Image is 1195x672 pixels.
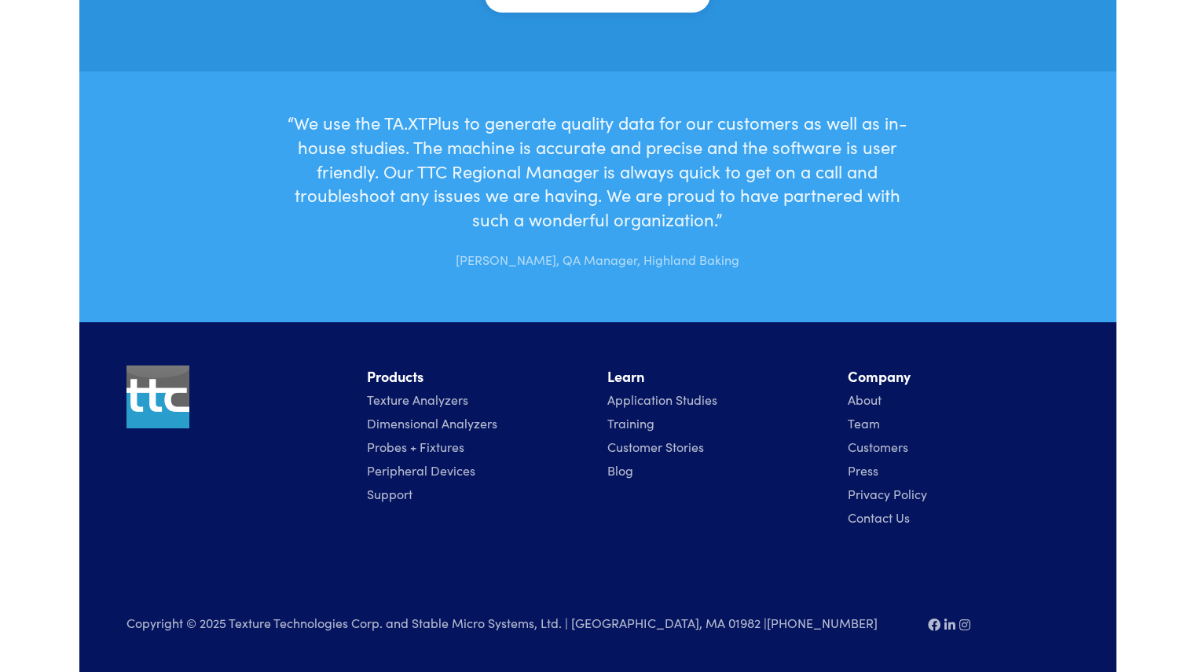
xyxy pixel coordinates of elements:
a: Support [367,485,412,502]
a: Application Studies [607,391,717,408]
a: Probes + Fixtures [367,438,464,455]
li: Learn [607,365,829,388]
p: Copyright © 2025 Texture Technologies Corp. and Stable Micro Systems, Ltd. | [GEOGRAPHIC_DATA], M... [126,612,909,633]
a: Press [848,461,878,479]
a: Customer Stories [607,438,704,455]
a: Contact Us [848,509,910,526]
a: Peripheral Devices [367,461,475,479]
a: About [848,391,882,408]
p: [PERSON_NAME], QA Manager, Highland Baking [284,238,911,270]
a: Dimensional Analyzers [367,414,497,431]
h6: “We use the TA.XTPlus to generate quality data for our customers as well as in-house studies. The... [284,111,911,232]
a: [PHONE_NUMBER] [767,614,878,631]
li: Products [367,365,588,388]
li: Company [848,365,1069,388]
a: Customers [848,438,908,455]
a: Training [607,414,654,431]
a: Privacy Policy [848,485,927,502]
a: Team [848,414,880,431]
a: Texture Analyzers [367,391,468,408]
a: Blog [607,461,633,479]
img: ttc_logo_1x1_v1.0.png [126,365,189,428]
